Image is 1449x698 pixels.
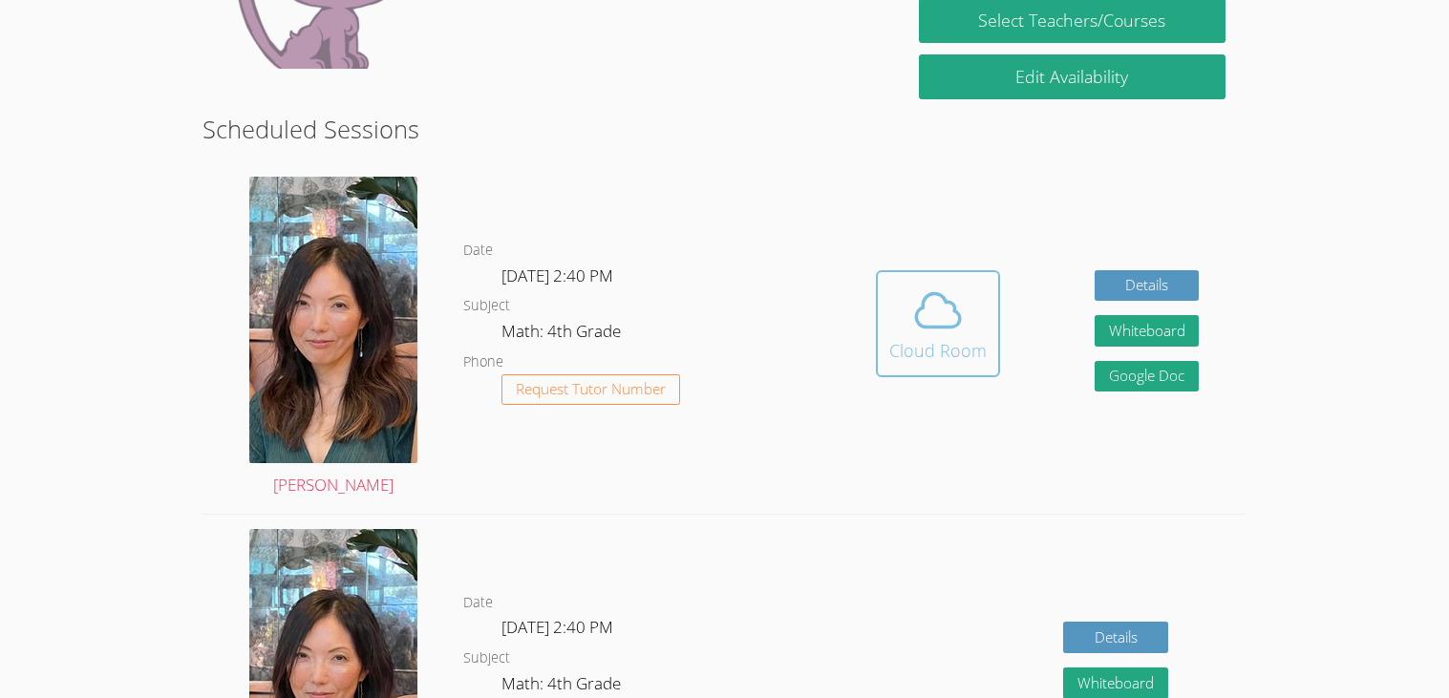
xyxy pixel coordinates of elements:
[501,616,613,638] span: [DATE] 2:40 PM
[249,177,417,463] img: avatar.png
[889,337,987,364] div: Cloud Room
[463,646,510,670] dt: Subject
[919,54,1225,99] a: Edit Availability
[1095,361,1200,392] a: Google Doc
[516,382,666,396] span: Request Tutor Number
[876,270,1000,377] button: Cloud Room
[249,177,417,499] a: [PERSON_NAME]
[463,591,493,615] dt: Date
[1095,315,1200,347] button: Whiteboard
[501,374,680,406] button: Request Tutor Number
[1095,270,1200,302] a: Details
[463,239,493,263] dt: Date
[1063,622,1168,653] a: Details
[463,294,510,318] dt: Subject
[463,350,503,374] dt: Phone
[501,318,625,350] dd: Math: 4th Grade
[202,111,1246,147] h2: Scheduled Sessions
[501,264,613,286] span: [DATE] 2:40 PM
